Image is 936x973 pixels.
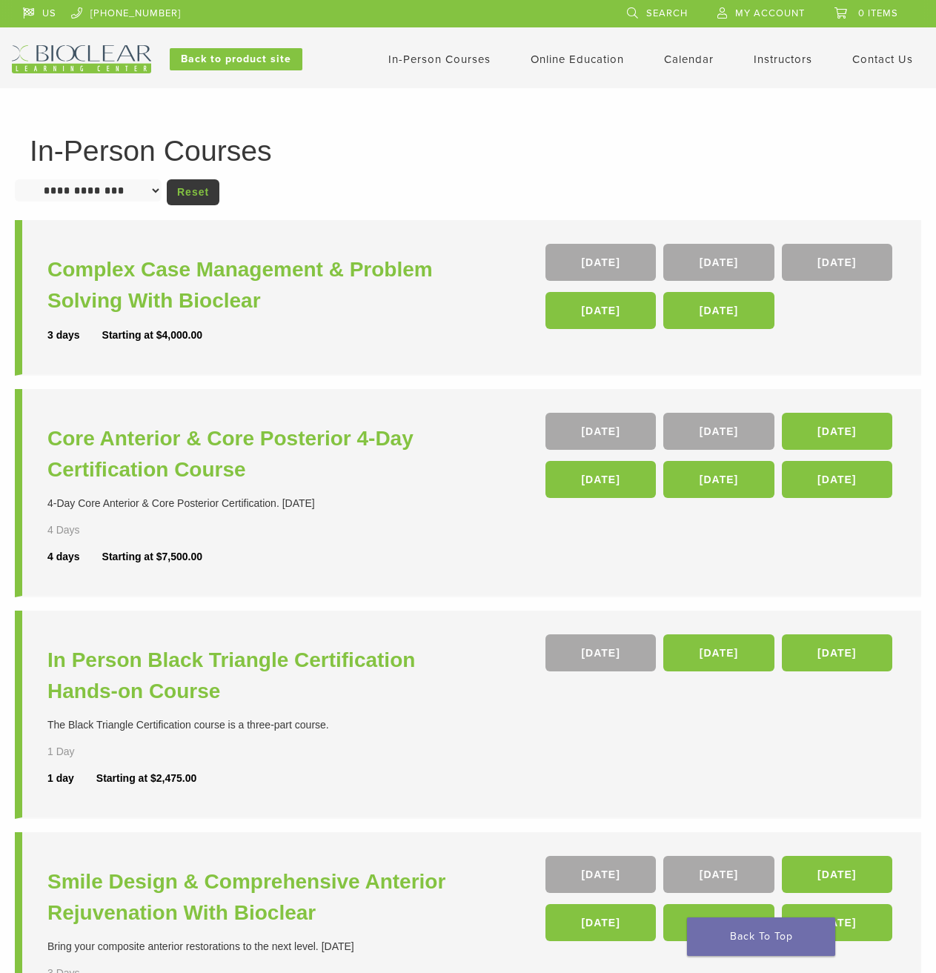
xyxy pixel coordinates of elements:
div: 4 Days [47,522,111,538]
a: [DATE] [545,413,656,450]
span: My Account [735,7,805,19]
a: Online Education [531,53,624,66]
div: , , , , , [545,413,896,505]
a: Reset [167,179,219,205]
a: [DATE] [782,244,892,281]
a: [DATE] [545,244,656,281]
div: , , [545,634,896,679]
div: , , , , [545,244,896,336]
a: Back To Top [687,917,835,956]
a: Core Anterior & Core Posterior 4-Day Certification Course [47,423,472,485]
div: 4 days [47,549,102,565]
a: [DATE] [545,904,656,941]
span: Search [646,7,688,19]
a: Contact Us [852,53,913,66]
a: [DATE] [782,856,892,893]
div: 3 days [47,328,102,343]
a: [DATE] [545,461,656,498]
div: , , , , , [545,856,896,949]
a: [DATE] [782,634,892,671]
a: [DATE] [782,904,892,941]
a: In-Person Courses [388,53,491,66]
a: [DATE] [663,461,774,498]
div: 4-Day Core Anterior & Core Posterior Certification. [DATE] [47,496,472,511]
div: 1 Day [47,744,111,760]
div: The Black Triangle Certification course is a three-part course. [47,717,472,733]
a: Back to product site [170,48,302,70]
a: [DATE] [545,856,656,893]
a: [DATE] [782,461,892,498]
a: In Person Black Triangle Certification Hands-on Course [47,645,472,707]
a: [DATE] [663,413,774,450]
a: [DATE] [663,856,774,893]
div: Bring your composite anterior restorations to the next level. [DATE] [47,939,472,954]
a: [DATE] [663,904,774,941]
div: Starting at $2,475.00 [96,771,196,786]
a: Complex Case Management & Problem Solving With Bioclear [47,254,472,316]
a: [DATE] [663,244,774,281]
a: Instructors [754,53,812,66]
span: 0 items [858,7,898,19]
a: [DATE] [545,634,656,671]
div: Starting at $4,000.00 [102,328,202,343]
div: 1 day [47,771,96,786]
h1: In-Person Courses [30,136,906,165]
a: [DATE] [545,292,656,329]
a: [DATE] [663,634,774,671]
a: Calendar [664,53,714,66]
div: Starting at $7,500.00 [102,549,202,565]
img: Bioclear [12,45,151,73]
a: [DATE] [663,292,774,329]
a: [DATE] [782,413,892,450]
a: Smile Design & Comprehensive Anterior Rejuvenation With Bioclear [47,866,472,929]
